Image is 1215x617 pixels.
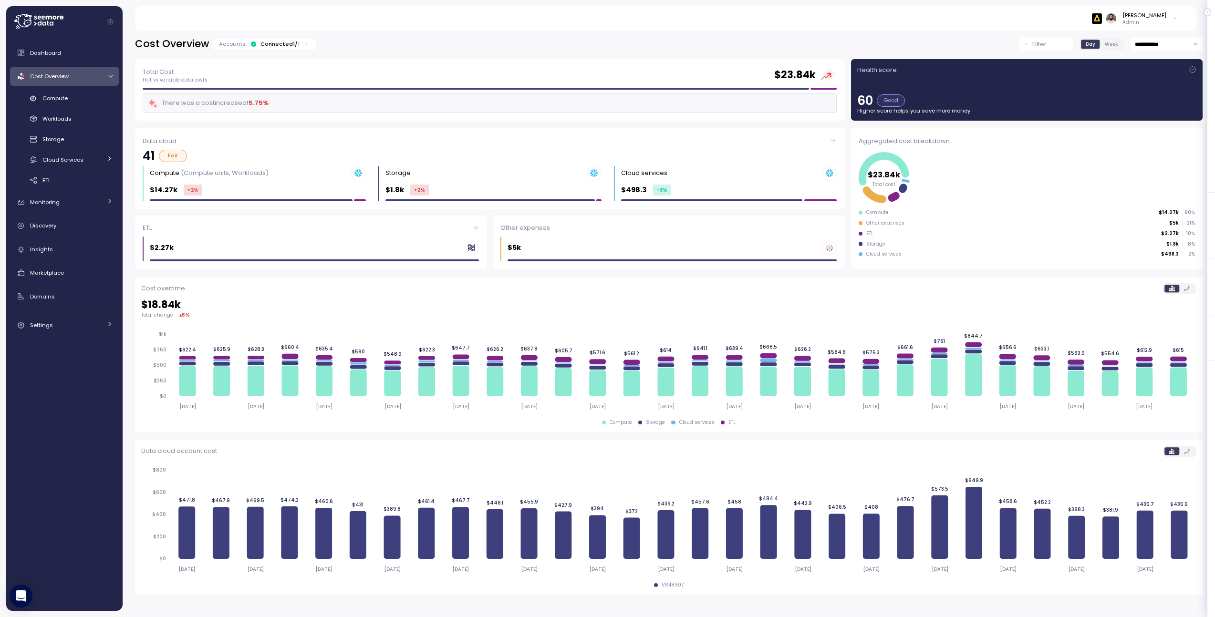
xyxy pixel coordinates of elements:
[1103,507,1118,513] tspan: $381.9
[30,222,56,229] span: Discovery
[452,345,470,351] tspan: $647.7
[621,168,667,178] div: Cloud services
[1137,566,1153,572] tspan: [DATE]
[487,500,503,506] tspan: $448.1
[10,43,119,62] a: Dashboard
[248,403,264,410] tspan: [DATE]
[657,403,674,410] tspan: [DATE]
[554,502,572,508] tspan: $427.9
[159,331,166,338] tspan: $1k
[866,241,885,247] div: Storage
[260,40,300,48] div: Connected 1 /
[150,242,174,253] p: $2.27k
[508,242,521,253] p: $5k
[42,176,51,184] span: ETL
[896,496,914,503] tspan: $476.7
[1170,501,1188,507] tspan: $435.9
[521,403,538,410] tspan: [DATE]
[1136,501,1153,507] tspan: $435.7
[246,497,264,504] tspan: $469.5
[160,393,166,399] tspan: $0
[728,419,736,426] div: ETL
[453,403,469,410] tspan: [DATE]
[931,566,948,572] tspan: [DATE]
[554,348,572,354] tspan: $605.7
[281,344,299,350] tspan: $660.4
[828,349,846,355] tspan: $584.6
[653,185,671,195] div: -3 %
[179,311,190,319] div: ▴
[410,185,429,195] div: +2 %
[964,333,983,339] tspan: $844.7
[726,403,743,410] tspan: [DATE]
[143,136,837,146] div: Data cloud
[141,284,185,293] p: Cost overtime
[1086,41,1095,48] span: Day
[1034,346,1049,352] tspan: $633.1
[1067,350,1084,356] tspan: $563.9
[868,169,901,180] tspan: $23.84k
[452,566,469,572] tspan: [DATE]
[859,136,1195,146] div: Aggregated cost breakdown
[857,107,1196,114] p: Higher score helps you save more money
[30,198,60,206] span: Monitoring
[280,497,299,503] tspan: $474.2
[828,504,846,510] tspan: $406.5
[247,566,264,572] tspan: [DATE]
[10,67,119,86] a: Cost Overview
[794,346,811,352] tspan: $626.2
[213,346,230,352] tspan: $625.9
[934,338,945,344] tspan: $761
[520,346,538,352] tspan: $637.8
[248,346,264,352] tspan: $628.3
[999,403,1016,410] tspan: [DATE]
[866,209,889,216] div: Compute
[693,345,707,351] tspan: $641.1
[182,311,190,319] div: 6 %
[646,419,665,426] div: Storage
[314,498,332,504] tspan: $460.6
[30,72,69,80] span: Cost Overview
[143,77,208,83] p: Flat vs variable data costs
[999,344,1017,350] tspan: $656.6
[179,347,196,353] tspan: $622.4
[10,316,119,335] a: Settings
[863,566,880,572] tspan: [DATE]
[384,506,401,512] tspan: $389.8
[384,566,401,572] tspan: [DATE]
[759,495,778,502] tspan: $484.4
[866,220,904,226] div: Other expenses
[774,68,816,82] h2: $ 23.84k
[794,500,812,506] tspan: $442.9
[1068,403,1084,410] tspan: [DATE]
[1034,499,1051,505] tspan: $452.2
[794,566,811,572] tspan: [DATE]
[657,501,675,507] tspan: $439.2
[150,168,269,178] div: Compute
[589,566,606,572] tspan: [DATE]
[30,321,53,329] span: Settings
[1092,13,1102,23] img: 6628aa71fabf670d87b811be.PNG
[141,298,1196,312] h2: $ 18.84k
[159,150,187,162] div: Fair
[30,49,61,57] span: Dashboard
[104,18,116,25] button: Collapse navigation
[352,349,365,355] tspan: $590
[897,344,913,350] tspan: $661.6
[10,152,119,167] a: Cloud Services
[30,293,55,300] span: Domains
[657,566,674,572] tspan: [DATE]
[213,39,316,50] div: Accounts:Connected1/1
[1173,347,1184,353] tspan: $615
[384,351,402,357] tspan: $548.9
[384,403,401,410] tspan: [DATE]
[212,497,230,504] tspan: $467.9
[1101,351,1119,357] tspan: $554.6
[487,346,503,352] tspan: $626.2
[1161,230,1179,237] p: $2.27k
[451,497,469,504] tspan: $467.7
[418,498,435,504] tspan: $461.4
[857,65,897,75] p: Health score
[10,240,119,259] a: Insights
[660,347,672,353] tspan: $614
